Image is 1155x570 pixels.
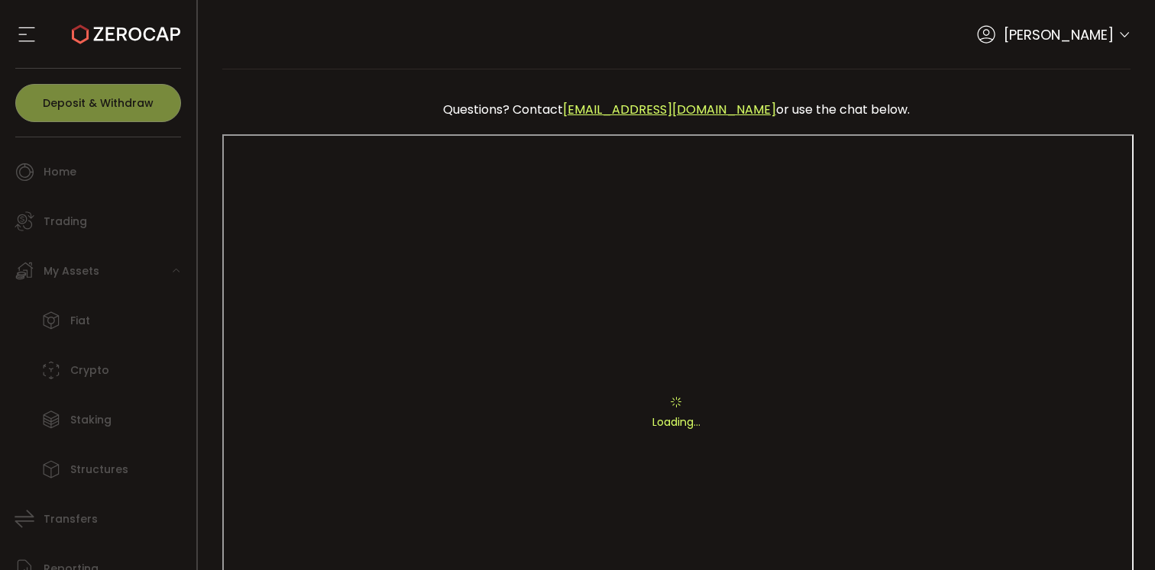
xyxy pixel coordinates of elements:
[1004,24,1114,45] span: [PERSON_NAME]
[70,359,109,382] span: Crypto
[15,84,181,122] button: Deposit & Withdraw
[563,101,776,118] a: [EMAIL_ADDRESS][DOMAIN_NAME]
[70,409,112,431] span: Staking
[44,161,76,183] span: Home
[44,508,98,530] span: Transfers
[70,310,90,332] span: Fiat
[43,98,154,108] span: Deposit & Withdraw
[70,459,128,481] span: Structures
[230,92,1124,127] div: Questions? Contact or use the chat below.
[44,211,87,233] span: Trading
[222,414,1131,430] p: Loading...
[44,260,99,282] span: My Assets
